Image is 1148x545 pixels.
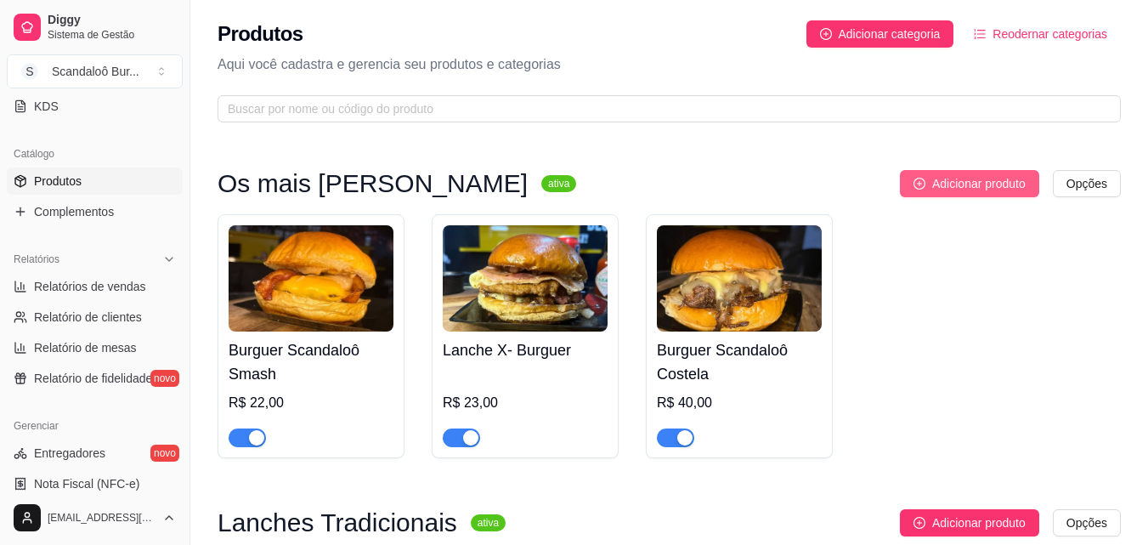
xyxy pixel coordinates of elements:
a: DiggySistema de Gestão [7,7,183,48]
button: Opções [1053,170,1121,197]
span: Produtos [34,173,82,190]
span: Nota Fiscal (NFC-e) [34,475,139,492]
span: Relatório de fidelidade [34,370,152,387]
button: Adicionar produto [900,170,1039,197]
span: Adicionar categoria [839,25,941,43]
a: Complementos [7,198,183,225]
h4: Burguer Scandaloô Costela [657,338,822,386]
a: Nota Fiscal (NFC-e) [7,470,183,497]
span: Relatório de mesas [34,339,137,356]
span: KDS [34,98,59,115]
a: KDS [7,93,183,120]
h4: Burguer Scandaloô Smash [229,338,393,386]
a: Relatórios de vendas [7,273,183,300]
div: R$ 23,00 [443,393,608,413]
span: Complementos [34,203,114,220]
span: Adicionar produto [932,174,1026,193]
span: Opções [1066,514,1107,532]
img: product-image [229,225,393,332]
span: Relatórios de vendas [34,278,146,295]
span: Relatórios [14,253,59,266]
a: Relatório de fidelidadenovo [7,365,183,392]
span: Adicionar produto [932,514,1026,532]
span: S [21,63,38,80]
img: product-image [443,225,608,332]
span: Sistema de Gestão [48,28,176,42]
span: ordered-list [974,28,986,40]
span: [EMAIL_ADDRESS][DOMAIN_NAME] [48,511,156,525]
p: Aqui você cadastra e gerencia seu produtos e categorias [218,54,1121,75]
button: Reodernar categorias [960,20,1121,48]
div: R$ 22,00 [229,393,393,413]
button: Adicionar categoria [806,20,954,48]
span: plus-circle [913,517,925,529]
button: Adicionar produto [900,509,1039,536]
span: plus-circle [820,28,832,40]
div: Catálogo [7,140,183,167]
h3: Os mais [PERSON_NAME] [218,173,528,194]
a: Relatório de mesas [7,334,183,361]
div: Scandaloô Bur ... [52,63,139,80]
span: Diggy [48,13,176,28]
a: Entregadoresnovo [7,440,183,467]
span: Opções [1066,174,1107,193]
span: Reodernar categorias [992,25,1107,43]
div: Gerenciar [7,412,183,440]
div: R$ 40,00 [657,393,822,413]
button: Opções [1053,509,1121,536]
button: Select a team [7,54,183,88]
input: Buscar por nome ou código do produto [228,99,1097,118]
span: Relatório de clientes [34,309,142,326]
h4: Lanche X- Burguer [443,338,608,362]
h3: Lanches Tradicionais [218,513,457,533]
h2: Produtos [218,20,303,48]
a: Relatório de clientes [7,304,183,331]
button: [EMAIL_ADDRESS][DOMAIN_NAME] [7,497,183,538]
span: plus-circle [913,178,925,190]
sup: ativa [541,175,576,192]
span: Entregadores [34,445,105,462]
a: Produtos [7,167,183,195]
sup: ativa [471,514,506,531]
img: product-image [657,225,822,332]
